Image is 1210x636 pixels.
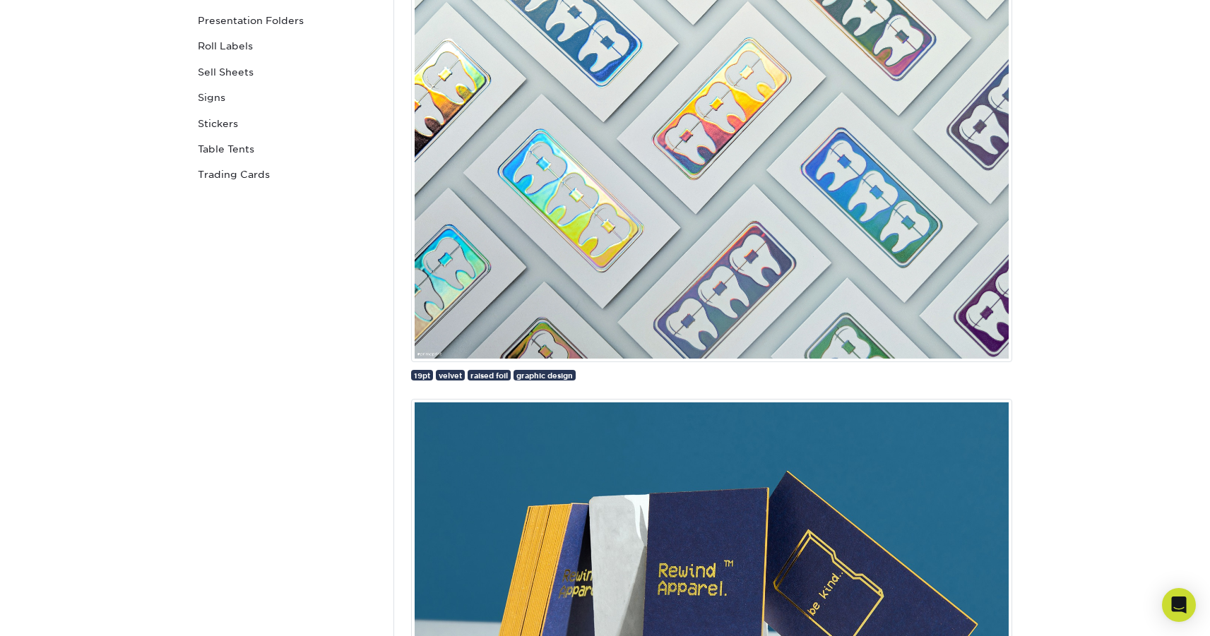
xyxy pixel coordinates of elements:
[470,371,508,380] span: raised foil
[192,111,383,136] a: Stickers
[192,162,383,187] a: Trading Cards
[516,371,573,380] span: graphic design
[414,371,430,380] span: 19pt
[1162,588,1196,622] div: Open Intercom Messenger
[439,371,462,380] span: velvet
[192,33,383,59] a: Roll Labels
[192,59,383,85] a: Sell Sheets
[436,370,465,380] a: velvet
[514,370,576,380] a: graphic design
[411,370,433,380] a: 19pt
[192,8,383,33] a: Presentation Folders
[192,136,383,162] a: Table Tents
[468,370,511,380] a: raised foil
[4,593,120,631] iframe: Google Customer Reviews
[192,85,383,110] a: Signs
